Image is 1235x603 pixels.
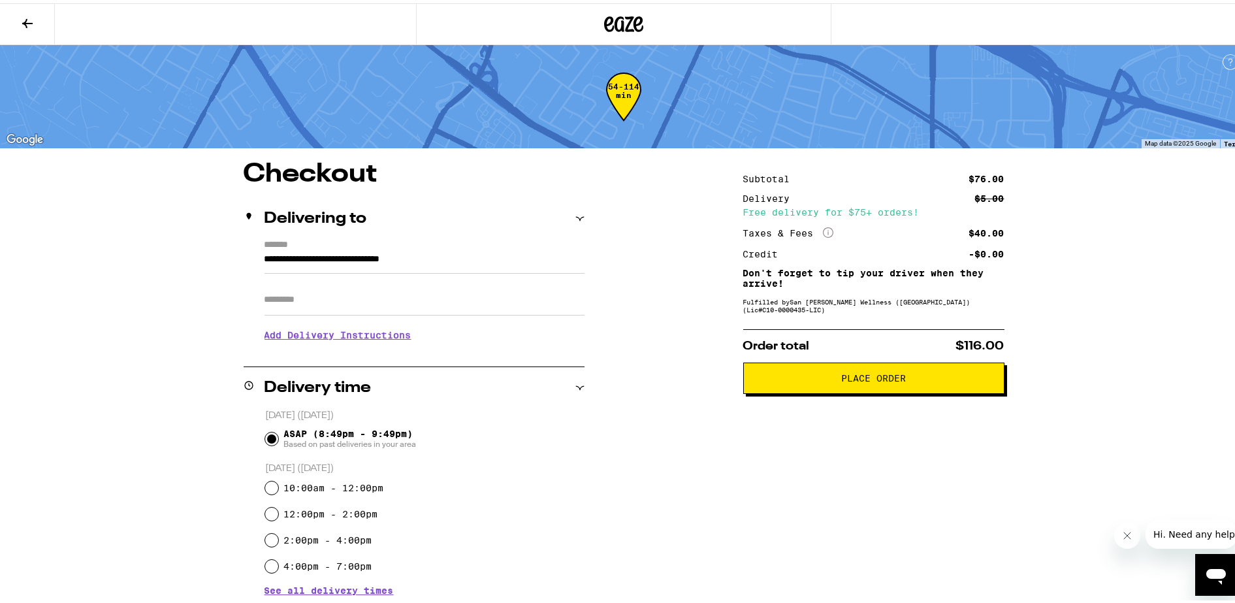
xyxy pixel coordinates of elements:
[1114,519,1140,546] iframe: Close message
[743,191,799,200] div: Delivery
[743,359,1004,391] button: Place Order
[841,370,906,380] span: Place Order
[283,425,416,446] span: ASAP (8:49pm - 9:49pm)
[3,128,46,145] img: Google
[969,171,1004,180] div: $76.00
[743,295,1004,310] div: Fulfilled by San [PERSON_NAME] Wellness ([GEOGRAPHIC_DATA]) (Lic# C10-0000435-LIC )
[743,171,799,180] div: Subtotal
[265,317,585,347] h3: Add Delivery Instructions
[956,337,1004,349] span: $116.00
[265,347,585,357] p: We'll contact you at [PHONE_NUMBER] when we arrive
[606,79,641,128] div: 54-114 min
[283,532,372,542] label: 2:00pm - 4:00pm
[265,459,585,472] p: [DATE] ([DATE])
[969,246,1004,255] div: -$0.00
[743,337,810,349] span: Order total
[283,480,383,490] label: 10:00am - 12:00pm
[265,583,394,592] button: See all delivery times
[8,9,94,20] span: Hi. Need any help?
[743,265,1004,285] p: Don't forget to tip your driver when they arrive!
[283,436,416,446] span: Based on past deliveries in your area
[283,506,377,516] label: 12:00pm - 2:00pm
[975,191,1004,200] div: $5.00
[265,377,372,393] h2: Delivery time
[265,208,367,223] h2: Delivering to
[969,225,1004,235] div: $40.00
[743,204,1004,214] div: Free delivery for $75+ orders!
[743,224,833,236] div: Taxes & Fees
[283,558,372,568] label: 4:00pm - 7:00pm
[3,128,46,145] a: Open this area in Google Maps (opens a new window)
[743,246,788,255] div: Credit
[1145,137,1216,144] span: Map data ©2025 Google
[244,158,585,184] h1: Checkout
[265,406,585,419] p: [DATE] ([DATE])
